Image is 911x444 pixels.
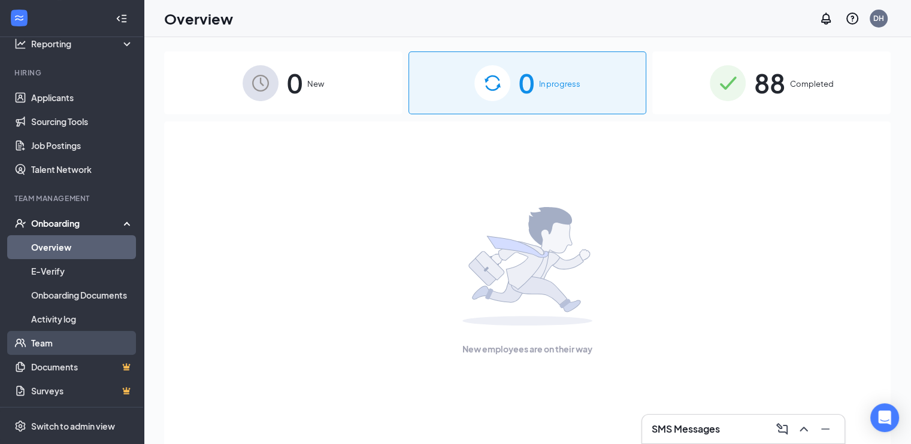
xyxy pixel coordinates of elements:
[31,133,134,157] a: Job Postings
[519,62,534,104] span: 0
[31,283,134,307] a: Onboarding Documents
[816,419,835,439] button: Minimize
[116,13,128,25] svg: Collapse
[773,419,792,439] button: ComposeMessage
[13,12,25,24] svg: WorkstreamLogo
[462,342,592,355] span: New employees are on their way
[539,78,580,90] span: In progress
[31,110,134,133] a: Sourcing Tools
[652,422,720,436] h3: SMS Messages
[31,331,134,355] a: Team
[819,11,833,26] svg: Notifications
[14,420,26,432] svg: Settings
[31,355,134,379] a: DocumentsCrown
[797,422,811,436] svg: ChevronUp
[31,307,134,331] a: Activity log
[14,68,131,78] div: Hiring
[287,62,302,104] span: 0
[31,86,134,110] a: Applicants
[790,78,834,90] span: Completed
[818,422,833,436] svg: Minimize
[31,379,134,403] a: SurveysCrown
[31,38,134,50] div: Reporting
[31,235,134,259] a: Overview
[14,217,26,229] svg: UserCheck
[31,420,115,432] div: Switch to admin view
[754,62,785,104] span: 88
[307,78,324,90] span: New
[31,259,134,283] a: E-Verify
[845,11,859,26] svg: QuestionInfo
[870,403,899,432] div: Open Intercom Messenger
[14,38,26,50] svg: Analysis
[14,193,131,203] div: Team Management
[31,217,123,229] div: Onboarding
[164,8,233,29] h1: Overview
[873,13,884,23] div: DH
[31,157,134,181] a: Talent Network
[794,419,813,439] button: ChevronUp
[775,422,789,436] svg: ComposeMessage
